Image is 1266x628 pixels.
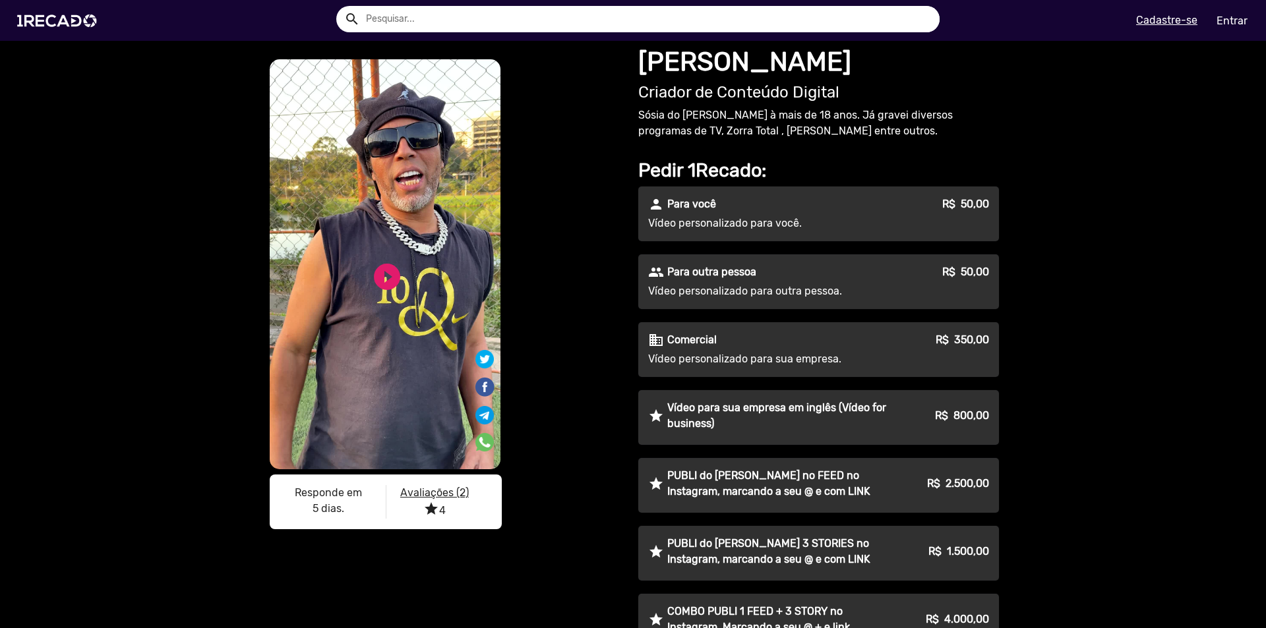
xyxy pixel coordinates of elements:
i: Share on Twitter [475,352,494,364]
p: Responde em [280,485,376,501]
p: Sósia do [PERSON_NAME] à mais de 18 anos. Já gravei diversos programas de TV, Zorra Total , [PERS... [638,107,999,139]
p: Comercial [667,332,717,348]
span: 4 [423,504,446,517]
p: Vídeo para sua empresa em inglês (Vídeo for business) [667,400,887,432]
p: R$ 50,00 [942,264,989,280]
mat-icon: people [648,264,664,280]
video: S1RECADO vídeos dedicados para fãs e empresas [270,59,500,469]
i: Share on WhatsApp [475,431,494,443]
img: Compartilhe no telegram [475,406,494,424]
u: Avaliações (2) [400,486,469,499]
h1: [PERSON_NAME] [638,46,999,78]
p: Vídeo personalizado para você. [648,215,887,231]
i: Share on Facebook [474,376,495,388]
h2: Pedir 1Recado: [638,159,999,182]
i: Share on Telegram [475,404,494,416]
u: Cadastre-se [1136,14,1197,26]
i: star [423,501,439,517]
img: Compartilhe no whatsapp [475,433,494,451]
p: Para você [667,196,716,212]
input: Pesquisar... [356,6,940,32]
p: R$ 50,00 [942,196,989,212]
p: PUBLI do [PERSON_NAME] 3 STORIES no Instagram, marcando a seu @ e com LINK [667,536,887,567]
p: R$ 2.500,00 [927,476,989,492]
mat-icon: Example home icon [344,11,360,27]
mat-icon: star [648,544,664,559]
p: R$ 1.500,00 [928,544,989,559]
p: Vídeo personalizado para sua empresa. [648,351,887,367]
a: Entrar [1208,9,1256,32]
p: R$ 350,00 [936,332,989,348]
p: Vídeo personalizado para outra pessoa. [648,283,887,299]
h2: Criador de Conteúdo Digital [638,83,999,102]
mat-icon: person [648,196,664,212]
img: Compartilhe no facebook [474,376,495,397]
p: R$ 800,00 [935,408,989,424]
p: R$ 4.000,00 [926,612,989,627]
button: Example home icon [340,7,363,30]
p: Para outra pessoa [667,264,756,280]
mat-icon: business [648,332,664,348]
mat-icon: star [648,408,664,424]
mat-icon: star [648,612,664,627]
img: Compartilhe no twitter [475,350,494,368]
mat-icon: star [648,476,664,492]
p: PUBLI do [PERSON_NAME] no FEED no Instagram, marcando a seu @ e com LINK [667,468,887,500]
a: play_circle_filled [371,261,403,293]
b: 5 dias. [313,502,344,515]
